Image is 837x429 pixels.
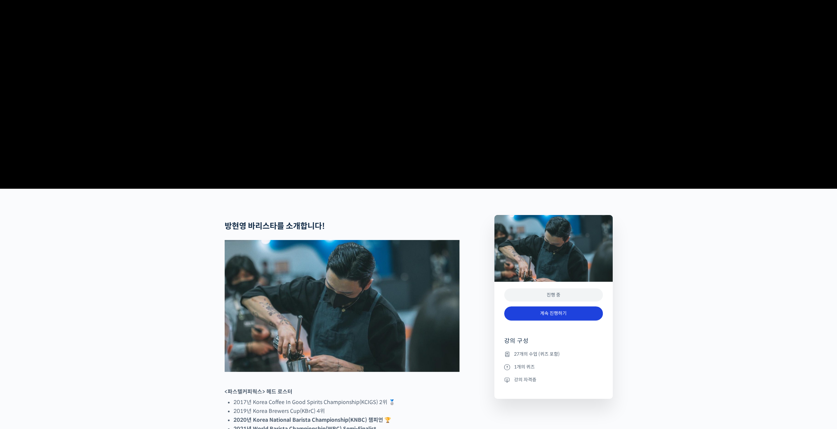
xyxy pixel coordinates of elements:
[504,350,603,358] li: 27개의 수업 (퀴즈 포함)
[85,208,126,225] a: 설정
[2,208,43,225] a: 홈
[225,221,322,231] strong: 방현영 바리스타를 소개합니다
[21,218,25,224] span: 홈
[225,388,292,395] strong: <파스텔커피웍스> 헤드 로스터
[234,398,459,407] li: 2017년 Korea Coffee In Good Spirits Championship(KCIGS) 2위 🥈
[234,407,459,416] li: 2019년 Korea Brewers Cup(KBrC) 4위
[504,363,603,371] li: 1개의 퀴즈
[234,417,391,423] strong: 2020년 Korea National Barista Championship(KNBC) 챔피언 🏆
[504,337,603,350] h4: 강의 구성
[504,376,603,384] li: 강의 자격증
[504,306,603,321] a: 계속 진행하기
[225,222,459,231] h2: !
[504,288,603,302] div: 진행 중
[43,208,85,225] a: 대화
[60,219,68,224] span: 대화
[102,218,110,224] span: 설정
